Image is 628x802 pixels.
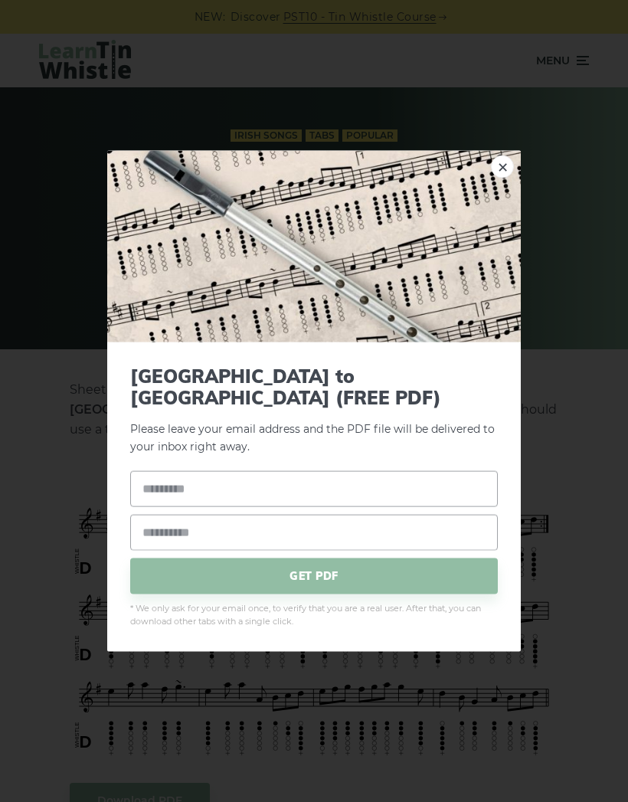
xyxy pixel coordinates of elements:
[130,365,498,455] p: Please leave your email address and the PDF file will be delivered to your inbox right away.
[130,601,498,629] span: * We only ask for your email once, to verify that you are a real user. After that, you can downlo...
[491,155,514,178] a: ×
[130,365,498,409] span: [GEOGRAPHIC_DATA] to [GEOGRAPHIC_DATA] (FREE PDF)
[107,150,521,342] img: Tin Whistle Tab Preview
[130,558,498,594] span: GET PDF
